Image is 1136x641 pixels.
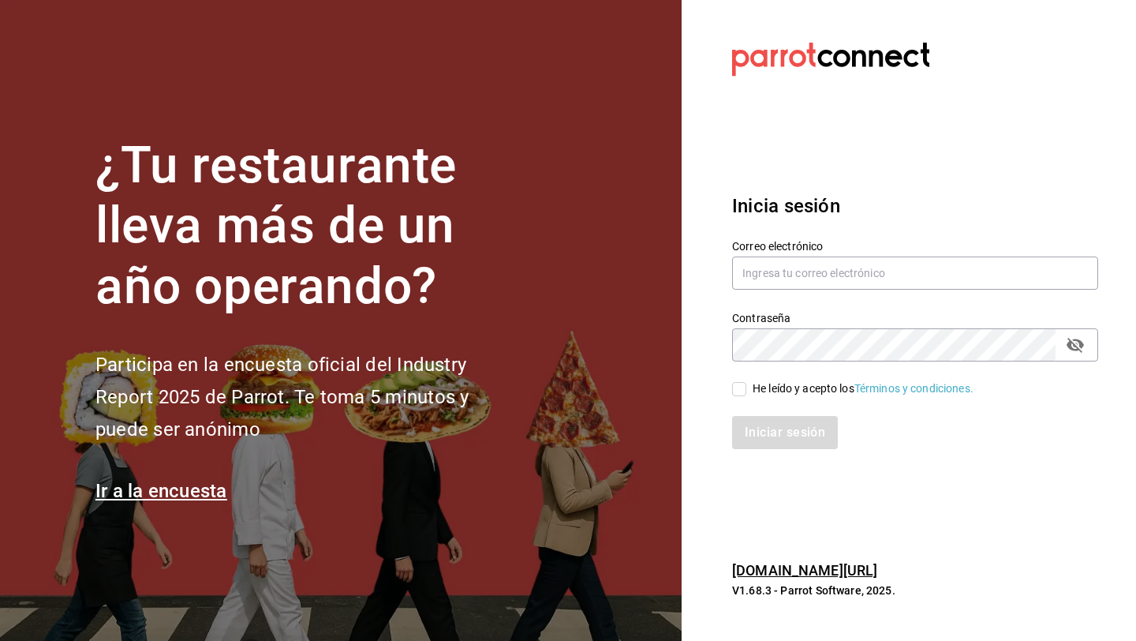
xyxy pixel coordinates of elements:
[732,240,1098,251] label: Correo electrónico
[732,583,1098,598] p: V1.68.3 - Parrot Software, 2025.
[95,480,227,502] a: Ir a la encuesta
[95,349,521,445] h2: Participa en la encuesta oficial del Industry Report 2025 de Parrot. Te toma 5 minutos y puede se...
[732,192,1098,220] h3: Inicia sesión
[95,136,521,317] h1: ¿Tu restaurante lleva más de un año operando?
[753,380,973,397] div: He leído y acepto los
[732,257,1098,290] input: Ingresa tu correo electrónico
[854,382,973,395] a: Términos y condiciones.
[1062,332,1089,358] button: passwordField
[732,562,877,579] a: [DOMAIN_NAME][URL]
[732,312,1098,323] label: Contraseña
